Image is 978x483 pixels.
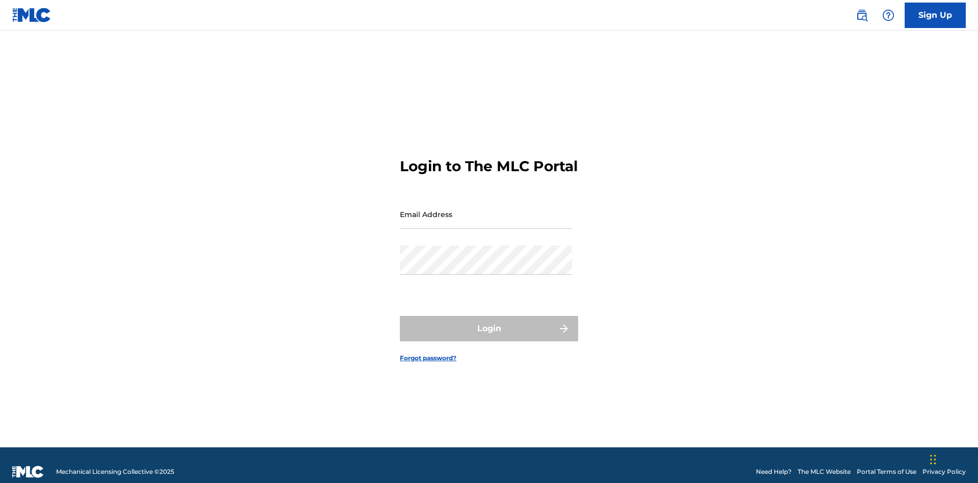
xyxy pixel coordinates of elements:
img: MLC Logo [12,8,51,22]
a: The MLC Website [798,467,851,476]
a: Public Search [852,5,872,25]
img: search [856,9,868,21]
a: Need Help? [756,467,792,476]
a: Forgot password? [400,354,456,363]
a: Portal Terms of Use [857,467,916,476]
span: Mechanical Licensing Collective © 2025 [56,467,174,476]
iframe: Chat Widget [927,434,978,483]
div: Help [878,5,899,25]
h3: Login to The MLC Portal [400,157,578,175]
a: Privacy Policy [922,467,966,476]
img: help [882,9,894,21]
img: logo [12,466,44,478]
div: Drag [930,444,936,475]
a: Sign Up [905,3,966,28]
